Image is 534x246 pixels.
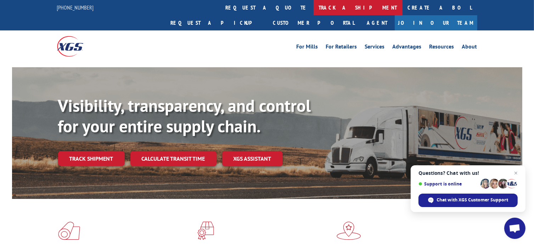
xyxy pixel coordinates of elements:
a: Track shipment [58,151,125,166]
span: Questions? Chat with us! [418,170,518,176]
a: Calculate transit time [130,151,217,166]
a: Services [365,44,385,52]
a: XGS ASSISTANT [222,151,283,166]
span: Close chat [512,169,520,177]
a: Request a pickup [165,15,268,30]
a: For Mills [297,44,318,52]
a: About [462,44,477,52]
div: Chat with XGS Customer Support [418,194,518,207]
div: Open chat [504,218,525,239]
a: For Retailers [326,44,357,52]
span: Chat with XGS Customer Support [437,197,508,203]
a: Resources [429,44,454,52]
img: xgs-icon-focused-on-flooring-red [197,222,214,240]
a: Advantages [393,44,422,52]
a: [PHONE_NUMBER] [57,4,94,11]
b: Visibility, transparency, and control for your entire supply chain. [58,95,311,137]
img: xgs-icon-flagship-distribution-model-red [337,222,361,240]
a: Agent [360,15,395,30]
span: Support is online [418,181,478,187]
a: Join Our Team [395,15,477,30]
img: xgs-icon-total-supply-chain-intelligence-red [58,222,80,240]
a: Customer Portal [268,15,360,30]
